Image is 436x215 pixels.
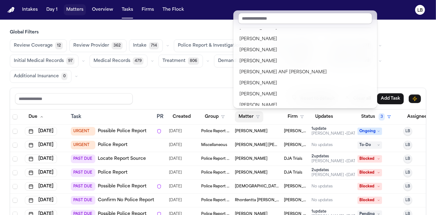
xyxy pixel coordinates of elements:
[239,47,371,54] div: [PERSON_NAME]
[239,69,371,76] div: [PERSON_NAME] ANF [PERSON_NAME]
[239,80,371,87] div: [PERSON_NAME]
[239,91,371,98] div: [PERSON_NAME]
[233,10,377,108] div: Matter
[239,36,371,43] div: [PERSON_NAME]
[239,58,371,65] div: [PERSON_NAME]
[235,111,263,122] button: Matter
[239,102,371,109] div: [PERSON_NAME]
